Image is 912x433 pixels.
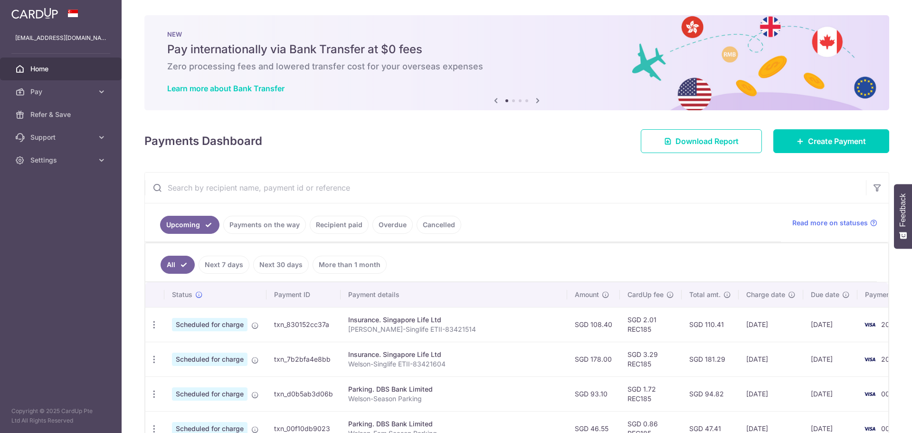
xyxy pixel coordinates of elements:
a: All [161,256,195,274]
span: 0084 [881,424,898,433]
span: 2004 [881,355,898,363]
td: [DATE] [739,342,803,376]
td: txn_d0b5ab3d06b [266,376,341,411]
img: Bank Card [860,388,879,400]
p: [PERSON_NAME]-Singlife ETII-83421514 [348,325,560,334]
input: Search by recipient name, payment id or reference [145,173,866,203]
span: Settings [30,155,93,165]
span: Status [172,290,192,299]
span: Read more on statuses [792,218,868,228]
td: SGD 93.10 [567,376,620,411]
td: SGD 181.29 [682,342,739,376]
span: Download Report [675,135,739,147]
td: txn_7b2bfa4e8bb [266,342,341,376]
a: Download Report [641,129,762,153]
span: Pay [30,87,93,96]
a: Learn more about Bank Transfer [167,84,285,93]
td: SGD 3.29 REC185 [620,342,682,376]
img: CardUp [11,8,58,19]
span: Charge date [746,290,785,299]
span: Amount [575,290,599,299]
td: [DATE] [803,342,857,376]
td: SGD 108.40 [567,307,620,342]
a: Next 7 days [199,256,249,274]
a: Create Payment [773,129,889,153]
span: Scheduled for charge [172,353,247,366]
a: Payments on the way [223,216,306,234]
td: [DATE] [739,307,803,342]
div: Parking. DBS Bank Limited [348,385,560,394]
img: Bank Card [860,354,879,365]
span: Create Payment [808,135,866,147]
span: Scheduled for charge [172,387,247,401]
td: SGD 178.00 [567,342,620,376]
td: SGD 2.01 REC185 [620,307,682,342]
h5: Pay internationally via Bank Transfer at $0 fees [167,42,866,57]
td: [DATE] [739,376,803,411]
span: 2004 [881,320,898,328]
span: Feedback [899,193,907,227]
span: Due date [811,290,839,299]
div: Insurance. Singapore Life Ltd [348,315,560,325]
th: Payment details [341,282,567,307]
span: Support [30,133,93,142]
td: SGD 94.82 [682,376,739,411]
span: Scheduled for charge [172,318,247,331]
p: Welson-Singlife ETII-83421604 [348,359,560,369]
h6: Zero processing fees and lowered transfer cost for your overseas expenses [167,61,866,72]
a: Upcoming [160,216,219,234]
span: CardUp fee [627,290,664,299]
p: NEW [167,30,866,38]
th: Payment ID [266,282,341,307]
img: Bank transfer banner [144,15,889,110]
a: Next 30 days [253,256,309,274]
span: Home [30,64,93,74]
a: Recipient paid [310,216,369,234]
p: Welson-Season Parking [348,394,560,404]
td: txn_830152cc37a [266,307,341,342]
a: Overdue [372,216,413,234]
td: SGD 110.41 [682,307,739,342]
button: Feedback - Show survey [894,184,912,249]
span: Refer & Save [30,110,93,119]
a: More than 1 month [313,256,387,274]
div: Insurance. Singapore Life Ltd [348,350,560,359]
div: Parking. DBS Bank Limited [348,419,560,429]
td: [DATE] [803,376,857,411]
td: [DATE] [803,307,857,342]
span: Total amt. [689,290,721,299]
img: Bank Card [860,319,879,330]
a: Read more on statuses [792,218,877,228]
td: SGD 1.72 REC185 [620,376,682,411]
h4: Payments Dashboard [144,133,262,150]
p: [EMAIL_ADDRESS][DOMAIN_NAME] [15,33,106,43]
a: Cancelled [417,216,461,234]
span: 0084 [881,390,898,398]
